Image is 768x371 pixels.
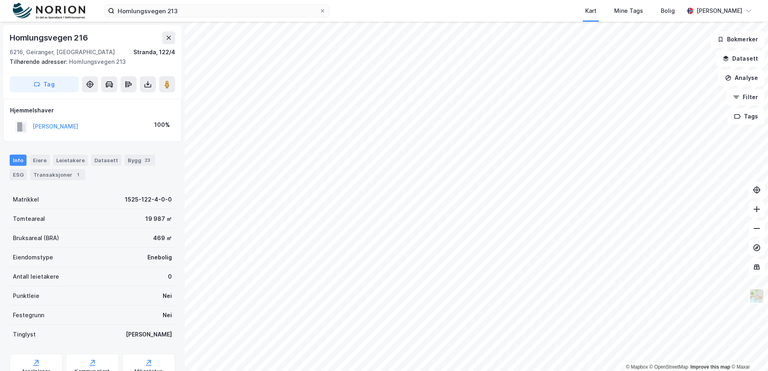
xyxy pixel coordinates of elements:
[728,332,768,371] iframe: Chat Widget
[10,31,90,44] div: Homlungsvegen 216
[716,51,765,67] button: Datasett
[145,214,172,224] div: 19 987 ㎡
[53,155,88,166] div: Leietakere
[690,364,730,370] a: Improve this map
[13,272,59,281] div: Antall leietakere
[30,155,50,166] div: Eiere
[154,120,170,130] div: 100%
[13,214,45,224] div: Tomteareal
[168,272,172,281] div: 0
[74,171,82,179] div: 1
[13,195,39,204] div: Matrikkel
[10,47,115,57] div: 6216, Geiranger, [GEOGRAPHIC_DATA]
[147,253,172,262] div: Enebolig
[585,6,596,16] div: Kart
[614,6,643,16] div: Mine Tags
[626,364,648,370] a: Mapbox
[30,169,85,180] div: Transaksjoner
[114,5,319,17] input: Søk på adresse, matrikkel, gårdeiere, leietakere eller personer
[718,70,765,86] button: Analyse
[661,6,675,16] div: Bolig
[163,291,172,301] div: Nei
[10,155,27,166] div: Info
[10,169,27,180] div: ESG
[126,330,172,339] div: [PERSON_NAME]
[143,156,152,164] div: 23
[749,288,764,304] img: Z
[13,291,39,301] div: Punktleie
[13,3,85,19] img: norion-logo.80e7a08dc31c2e691866.png
[91,155,121,166] div: Datasett
[13,310,44,320] div: Festegrunn
[125,195,172,204] div: 1525-122-4-0-0
[133,47,175,57] div: Stranda, 122/4
[697,6,742,16] div: [PERSON_NAME]
[10,57,169,67] div: Homlungsvegen 213
[163,310,172,320] div: Nei
[650,364,688,370] a: OpenStreetMap
[10,76,79,92] button: Tag
[727,108,765,124] button: Tags
[10,106,175,115] div: Hjemmelshaver
[13,233,59,243] div: Bruksareal (BRA)
[728,332,768,371] div: Kontrollprogram for chat
[153,233,172,243] div: 469 ㎡
[10,58,69,65] span: Tilhørende adresser:
[711,31,765,47] button: Bokmerker
[13,330,36,339] div: Tinglyst
[726,89,765,105] button: Filter
[125,155,155,166] div: Bygg
[13,253,53,262] div: Eiendomstype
